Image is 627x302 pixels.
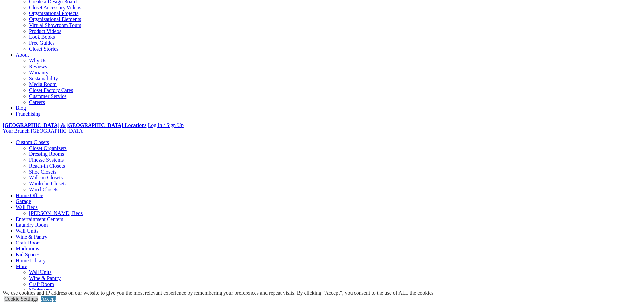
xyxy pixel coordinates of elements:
a: Craft Room [16,240,41,245]
a: Home Library [16,258,46,263]
a: Reviews [29,64,47,69]
a: Reach-in Closets [29,163,65,169]
a: Closet Stories [29,46,58,52]
a: About [16,52,29,58]
a: Entertainment Centers [16,216,63,222]
span: [GEOGRAPHIC_DATA] [31,128,84,134]
a: Wall Units [29,269,51,275]
a: [GEOGRAPHIC_DATA] & [GEOGRAPHIC_DATA] Locations [3,122,146,128]
a: Wall Units [16,228,38,234]
a: Closet Organizers [29,145,67,151]
a: Shoe Closets [29,169,56,174]
a: Blog [16,105,26,111]
a: Media Room [29,81,57,87]
a: Cookie Settings [4,296,38,302]
a: Home Office [16,193,43,198]
a: Closet Factory Cares [29,87,73,93]
a: Laundry Room [16,222,48,228]
a: Franchising [16,111,41,117]
a: Careers [29,99,45,105]
a: Accept [41,296,56,302]
a: Wine & Pantry [29,275,61,281]
a: Wood Closets [29,187,58,192]
a: Wine & Pantry [16,234,47,240]
a: Custom Closets [16,139,49,145]
a: Finesse Systems [29,157,64,163]
a: Product Videos [29,28,61,34]
a: Wardrobe Closets [29,181,66,186]
a: Mudrooms [16,246,39,251]
a: Why Us [29,58,46,63]
a: Wall Beds [16,204,38,210]
a: Craft Room [29,281,54,287]
a: Mudrooms [29,287,52,293]
a: [PERSON_NAME] Beds [29,210,83,216]
a: Kid Spaces [16,252,39,257]
a: Customer Service [29,93,66,99]
a: Dressing Rooms [29,151,64,157]
a: Organizational Projects [29,11,78,16]
a: Garage [16,198,31,204]
a: Free Guides [29,40,55,46]
a: Look Books [29,34,55,40]
a: Walk-in Closets [29,175,63,180]
a: Sustainability [29,76,58,81]
a: Warranty [29,70,48,75]
div: We use cookies and IP address on our website to give you the most relevant experience by remember... [3,290,435,296]
a: Log In / Sign Up [148,122,183,128]
a: Organizational Elements [29,16,81,22]
a: More menu text will display only on big screen [16,264,27,269]
a: Your Branch [GEOGRAPHIC_DATA] [3,128,85,134]
a: Closet Accessory Videos [29,5,81,10]
span: Your Branch [3,128,29,134]
a: Virtual Showroom Tours [29,22,81,28]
